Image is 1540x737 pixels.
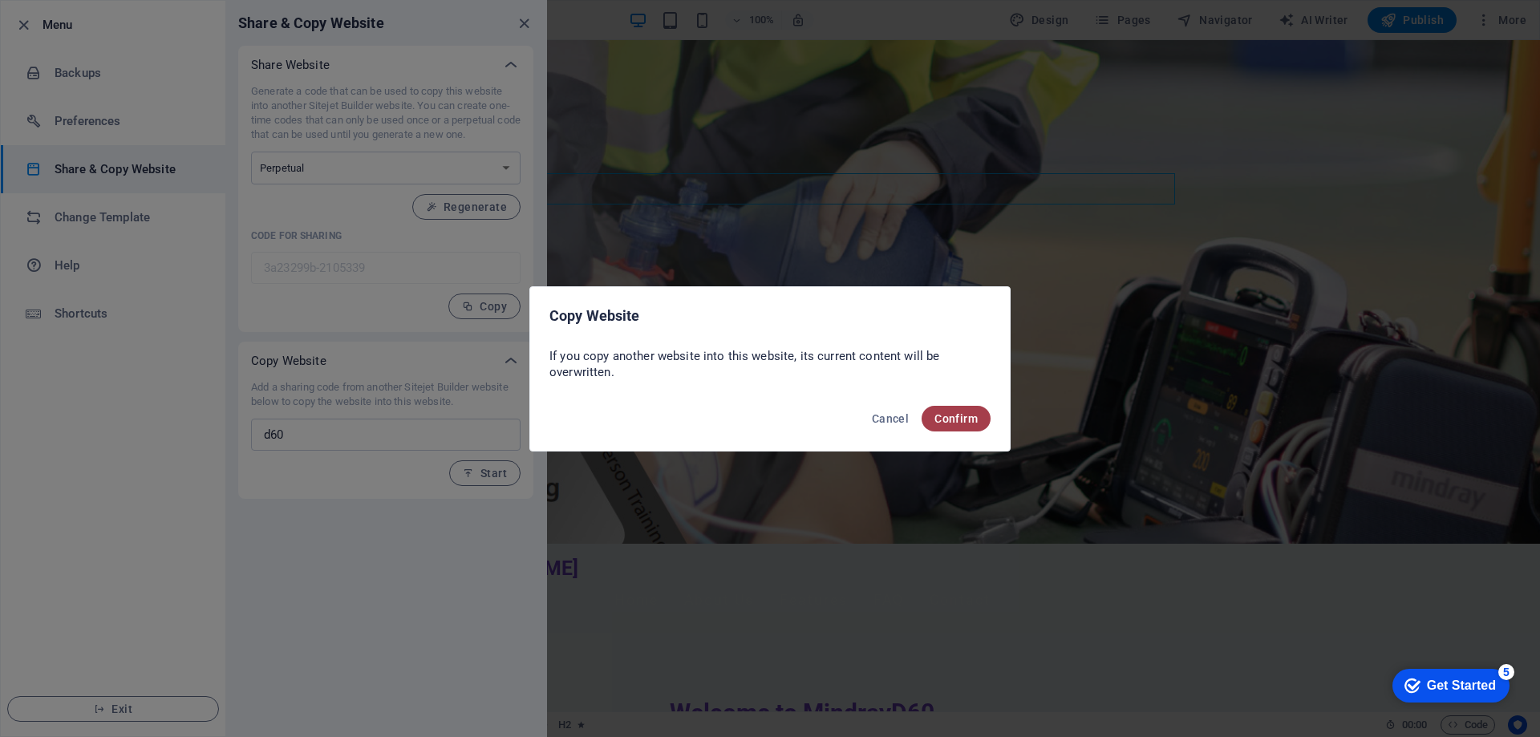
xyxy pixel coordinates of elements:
[922,406,991,431] button: Confirm
[1380,661,1516,709] iframe: To enrich screen reader interactions, please activate Accessibility in Grammarly extension settings
[872,412,909,425] span: Cancel
[549,348,991,380] p: If you copy another website into this website, its current content will be overwritten.
[549,306,991,326] h2: Copy Website
[934,412,978,425] span: Confirm
[865,406,915,431] button: Cancel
